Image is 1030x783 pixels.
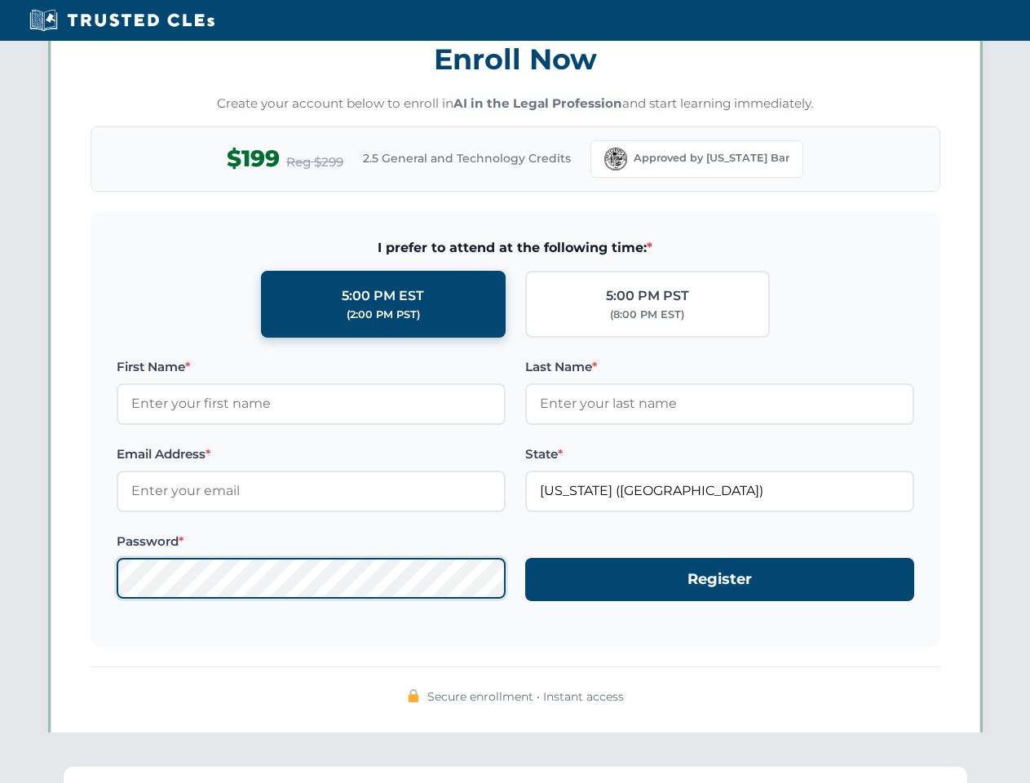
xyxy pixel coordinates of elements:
[363,149,571,167] span: 2.5 General and Technology Credits
[24,8,219,33] img: Trusted CLEs
[604,148,627,170] img: Florida Bar
[117,532,506,551] label: Password
[117,357,506,377] label: First Name
[117,445,506,464] label: Email Address
[117,383,506,424] input: Enter your first name
[427,688,624,706] span: Secure enrollment • Instant access
[525,445,914,464] label: State
[286,153,343,172] span: Reg $299
[453,95,622,111] strong: AI in the Legal Profession
[634,150,789,166] span: Approved by [US_STATE] Bar
[606,285,689,307] div: 5:00 PM PST
[347,307,420,323] div: (2:00 PM PST)
[91,95,940,113] p: Create your account below to enroll in and start learning immediately.
[525,471,914,511] input: Florida (FL)
[525,383,914,424] input: Enter your last name
[342,285,424,307] div: 5:00 PM EST
[117,471,506,511] input: Enter your email
[407,689,420,702] img: 🔒
[610,307,684,323] div: (8:00 PM EST)
[91,33,940,85] h3: Enroll Now
[525,558,914,601] button: Register
[117,237,914,259] span: I prefer to attend at the following time:
[525,357,914,377] label: Last Name
[227,140,280,177] span: $199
